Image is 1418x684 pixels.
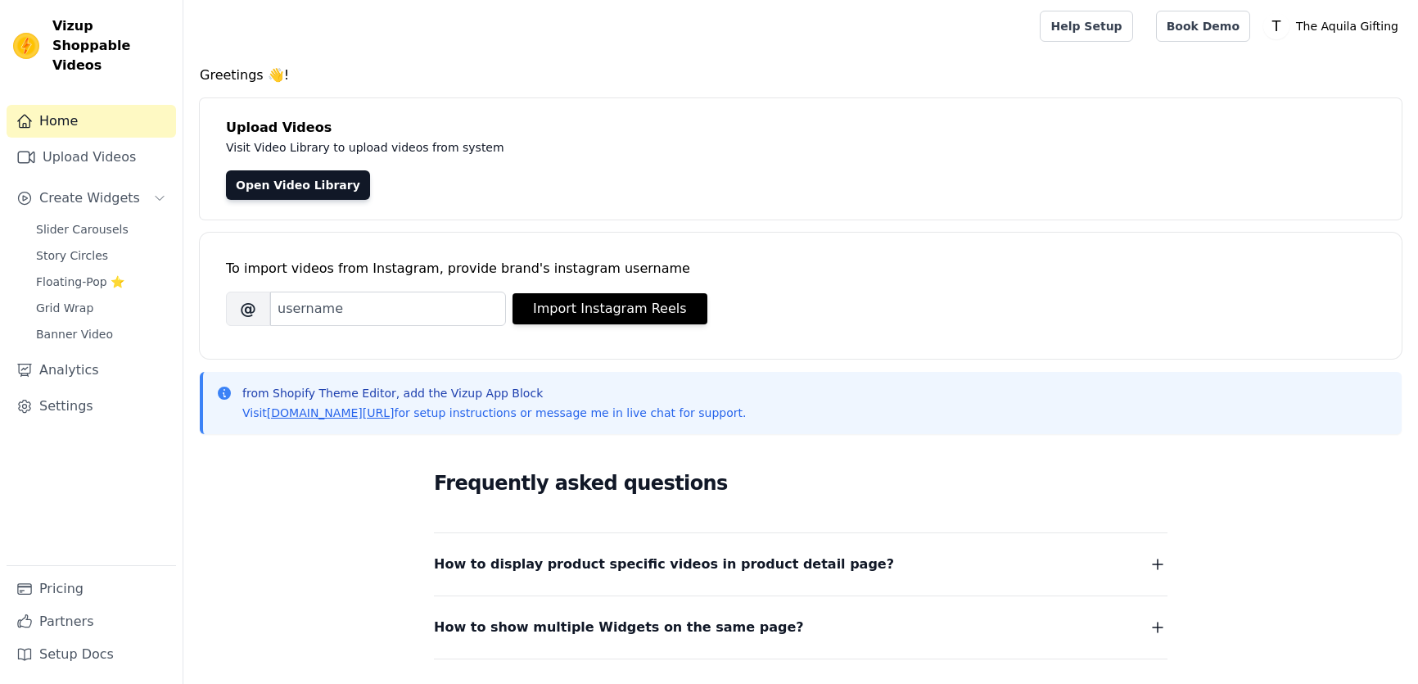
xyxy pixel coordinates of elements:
[242,385,746,401] p: from Shopify Theme Editor, add the Vizup App Block
[39,188,140,208] span: Create Widgets
[36,326,113,342] span: Banner Video
[226,259,1375,279] div: To import videos from Instagram, provide brand's instagram username
[52,16,169,75] span: Vizup Shoppable Videos
[1156,11,1250,42] a: Book Demo
[513,293,707,324] button: Import Instagram Reels
[434,553,894,576] span: How to display product specific videos in product detail page?
[36,247,108,264] span: Story Circles
[7,105,176,138] a: Home
[7,573,176,605] a: Pricing
[434,616,804,639] span: How to show multiple Widgets on the same page?
[200,66,1402,85] h4: Greetings 👋!
[226,170,370,200] a: Open Video Library
[26,218,176,241] a: Slider Carousels
[1289,11,1405,41] p: The Aquila Gifting
[434,467,1167,500] h2: Frequently asked questions
[226,118,1375,138] h4: Upload Videos
[242,405,746,421] p: Visit for setup instructions or message me in live chat for support.
[226,292,270,326] span: @
[7,605,176,638] a: Partners
[270,292,506,326] input: username
[1263,11,1405,41] button: T The Aquila Gifting
[7,638,176,671] a: Setup Docs
[36,300,93,316] span: Grid Wrap
[7,141,176,174] a: Upload Videos
[26,270,176,293] a: Floating-Pop ⭐
[36,274,124,290] span: Floating-Pop ⭐
[26,323,176,346] a: Banner Video
[1040,11,1132,42] a: Help Setup
[26,244,176,267] a: Story Circles
[434,553,1167,576] button: How to display product specific videos in product detail page?
[226,138,960,157] p: Visit Video Library to upload videos from system
[36,221,129,238] span: Slider Carousels
[1271,18,1281,34] text: T
[26,297,176,319] a: Grid Wrap
[267,406,395,419] a: [DOMAIN_NAME][URL]
[13,33,39,59] img: Vizup
[7,390,176,423] a: Settings
[434,616,1167,639] button: How to show multiple Widgets on the same page?
[7,182,176,215] button: Create Widgets
[7,354,176,387] a: Analytics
